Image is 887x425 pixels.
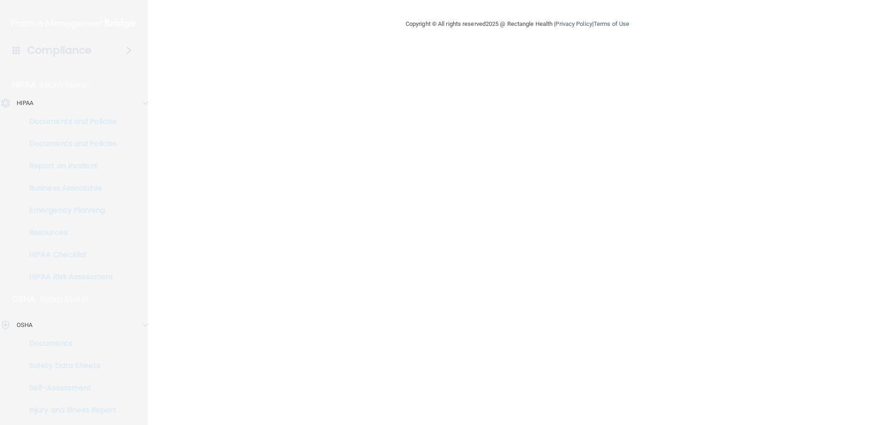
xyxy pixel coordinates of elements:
p: Self-Assessment [6,383,132,393]
a: Terms of Use [594,20,629,27]
p: Business Associates [6,184,132,193]
p: Injury and Illness Report [6,406,132,415]
p: Safety Data Sheets [6,361,132,370]
p: Learn More! [40,294,89,305]
div: Copyright © All rights reserved 2025 @ Rectangle Health | | [349,9,686,39]
img: PMB logo [11,14,137,33]
p: Documents and Policies [6,117,132,126]
p: HIPAA [12,79,36,90]
p: Documents and Policies [6,139,132,148]
p: HIPAA Risk Assessment [6,272,132,282]
p: Report an Incident [6,161,132,171]
p: OSHA [17,320,32,331]
a: Privacy Policy [555,20,592,27]
p: HIPAA Checklist [6,250,132,259]
p: OSHA [12,294,36,305]
p: Emergency Planning [6,206,132,215]
p: Documents [6,339,132,348]
p: Learn More! [41,79,90,90]
h4: Compliance [27,44,91,57]
p: Resources [6,228,132,237]
p: HIPAA [17,98,34,109]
